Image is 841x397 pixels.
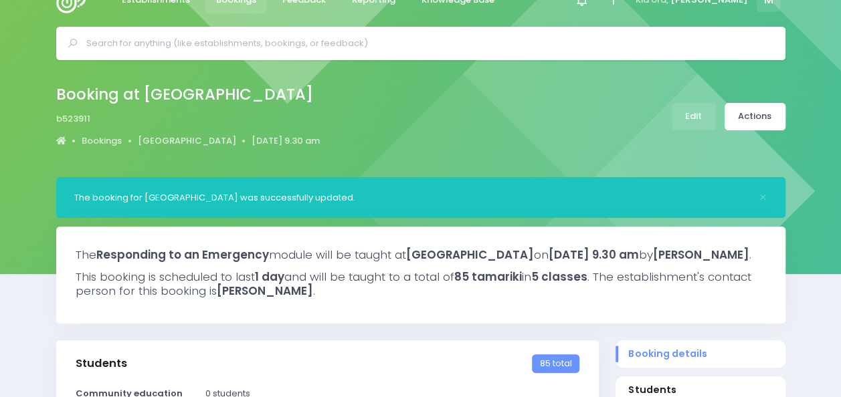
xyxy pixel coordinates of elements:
a: Bookings [82,134,122,148]
strong: Responding to an Emergency [96,247,269,263]
strong: 5 classes [531,269,587,285]
h3: Students [76,357,127,370]
h3: The module will be taught at on by . [76,248,766,261]
strong: [DATE] 9.30 am [549,247,639,263]
input: Search for anything (like establishments, bookings, or feedback) [86,33,767,53]
a: Booking details [616,340,785,368]
a: [DATE] 9.30 am [252,134,320,148]
a: Edit [672,103,716,130]
a: Actions [725,103,785,130]
span: Students [628,383,772,397]
strong: 85 tamariki [454,269,522,285]
strong: 1 day [255,269,284,285]
div: The booking for [GEOGRAPHIC_DATA] was successfully updated. [74,191,750,205]
a: [GEOGRAPHIC_DATA] [138,134,236,148]
button: Close [759,193,767,202]
h2: Booking at [GEOGRAPHIC_DATA] [56,86,313,104]
span: Booking details [628,347,772,361]
h3: This booking is scheduled to last and will be taught to a total of in . The establishment's conta... [76,270,766,297]
span: 85 total [532,354,579,373]
span: b523911 [56,112,90,126]
strong: [GEOGRAPHIC_DATA] [406,247,534,263]
strong: [PERSON_NAME] [653,247,749,263]
strong: [PERSON_NAME] [217,283,313,299]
